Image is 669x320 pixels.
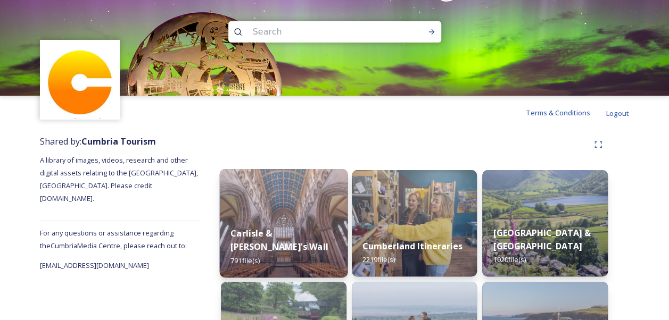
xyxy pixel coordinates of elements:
[230,227,328,252] strong: Carlisle & [PERSON_NAME]'s Wall
[230,255,260,265] span: 791 file(s)
[493,227,590,252] strong: [GEOGRAPHIC_DATA] & [GEOGRAPHIC_DATA]
[362,240,462,252] strong: Cumberland Itineraries
[220,169,348,277] img: Carlisle-couple-176.jpg
[362,255,395,264] span: 2219 file(s)
[352,170,477,276] img: 8ef860cd-d990-4a0f-92be-bf1f23904a73.jpg
[526,106,606,119] a: Terms & Conditions
[526,108,590,117] span: Terms & Conditions
[81,136,156,147] strong: Cumbria Tourism
[247,20,393,44] input: Search
[482,170,608,276] img: Hartsop-222.jpg
[40,260,149,270] span: [EMAIL_ADDRESS][DOMAIN_NAME]
[42,41,119,119] img: images.jpg
[493,255,525,264] span: 1020 file(s)
[606,108,629,118] span: Logout
[40,155,200,203] span: A library of images, videos, research and other digital assets relating to the [GEOGRAPHIC_DATA],...
[40,228,187,250] span: For any questions or assistance regarding the Cumbria Media Centre, please reach out to:
[40,136,156,147] span: Shared by:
